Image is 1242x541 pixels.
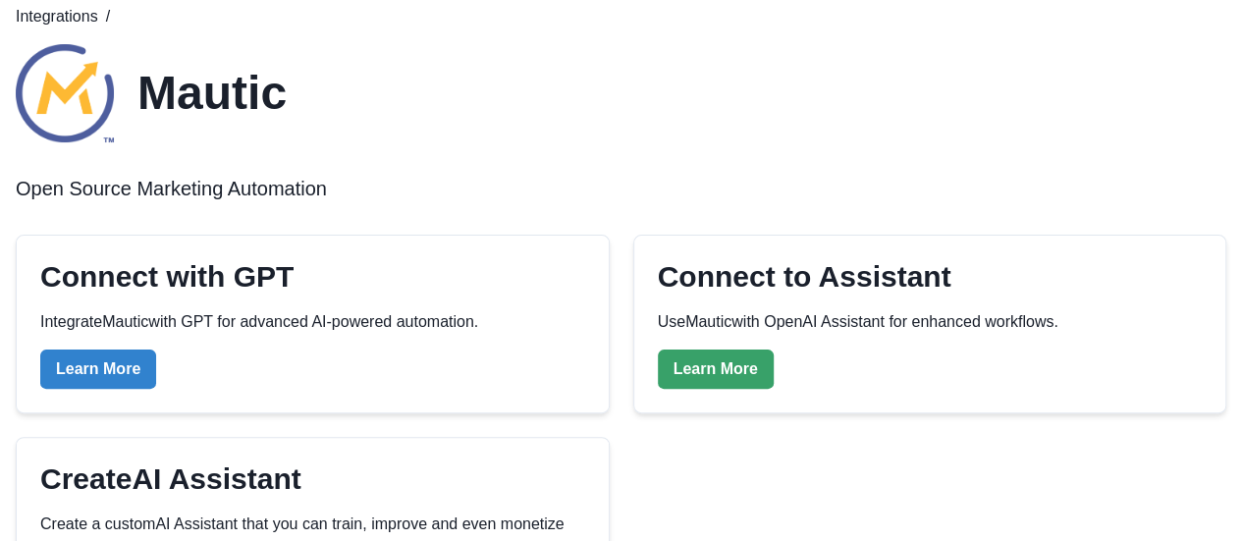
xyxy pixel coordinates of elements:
[40,259,294,295] h2: Connect with GPT
[40,461,301,497] h2: Create AI Assistant
[106,5,110,28] span: /
[16,5,1226,28] nav: breadcrumb
[16,5,98,28] a: Integrations
[40,350,156,389] a: Learn More
[658,259,951,295] h2: Connect to Assistant
[658,350,774,389] a: Learn More
[658,310,1058,334] p: Use Mautic with OpenAI Assistant for enhanced workflows.
[137,70,287,117] h1: Mautic
[16,44,114,142] img: Mautic
[40,513,565,536] p: Create a custom AI Assistant that you can train, improve and even monetize
[40,310,478,334] p: Integrate Mautic with GPT for advanced AI-powered automation.
[16,174,1226,203] p: Open Source Marketing Automation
